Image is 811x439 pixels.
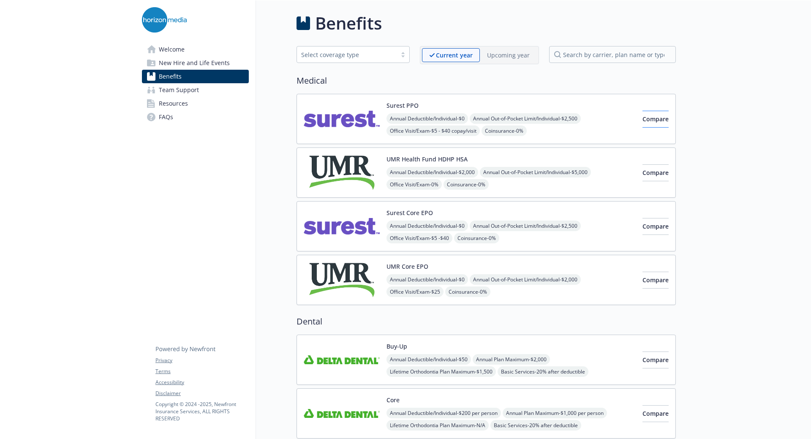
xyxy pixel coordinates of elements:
[386,395,400,404] button: Core
[315,11,382,36] h1: Benefits
[470,221,581,231] span: Annual Out-of-Pocket Limit/Individual - $2,500
[386,286,444,297] span: Office Visit/Exam - $25
[473,354,550,365] span: Annual Plan Maximum - $2,000
[549,46,676,63] input: search by carrier, plan name or type
[155,401,248,422] p: Copyright © 2024 - 2025 , Newfront Insurance Services, ALL RIGHTS RESERVED
[159,70,182,83] span: Benefits
[304,342,380,378] img: Delta Dental Insurance Company carrier logo
[142,97,249,110] a: Resources
[301,50,392,59] div: Select coverage type
[386,354,471,365] span: Annual Deductible/Individual - $50
[386,125,480,136] span: Office Visit/Exam - $5 - $40 copay/visit
[155,390,248,397] a: Disclaimer
[159,110,173,124] span: FAQs
[444,179,489,190] span: Coinsurance - 0%
[142,70,249,83] a: Benefits
[436,51,473,60] p: Current year
[454,233,499,243] span: Coinsurance - 0%
[304,208,380,244] img: Surest carrier logo
[297,74,676,87] h2: Medical
[642,405,669,422] button: Compare
[386,155,468,164] button: UMR Health Fund HDHP HSA
[159,83,199,97] span: Team Support
[480,167,591,177] span: Annual Out-of-Pocket Limit/Individual - $5,000
[642,115,669,123] span: Compare
[386,113,468,124] span: Annual Deductible/Individual - $0
[159,97,188,110] span: Resources
[386,101,419,110] button: Surest PPO
[490,420,581,431] span: Basic Services - 20% after deductible
[482,125,527,136] span: Coinsurance - 0%
[386,420,489,431] span: Lifetime Orthodontia Plan Maximum - N/A
[155,368,248,375] a: Terms
[386,208,433,217] button: Surest Core EPO
[642,276,669,284] span: Compare
[297,315,676,328] h2: Dental
[304,155,380,191] img: UMR carrier logo
[386,233,452,243] span: Office Visit/Exam - $5 -$40
[503,408,607,418] span: Annual Plan Maximum - $1,000 per person
[470,274,581,285] span: Annual Out-of-Pocket Limit/Individual - $2,000
[642,409,669,417] span: Compare
[470,113,581,124] span: Annual Out-of-Pocket Limit/Individual - $2,500
[142,56,249,70] a: New Hire and Life Events
[386,221,468,231] span: Annual Deductible/Individual - $0
[386,179,442,190] span: Office Visit/Exam - 0%
[386,262,428,271] button: UMR Core EPO
[386,408,501,418] span: Annual Deductible/Individual - $200 per person
[155,357,248,364] a: Privacy
[142,110,249,124] a: FAQs
[642,164,669,181] button: Compare
[386,366,496,377] span: Lifetime Orthodontia Plan Maximum - $1,500
[155,379,248,386] a: Accessibility
[304,395,380,431] img: Delta Dental Insurance Company carrier logo
[498,366,588,377] span: Basic Services - 20% after deductible
[642,356,669,364] span: Compare
[386,167,478,177] span: Annual Deductible/Individual - $2,000
[159,43,185,56] span: Welcome
[304,101,380,137] img: Surest carrier logo
[642,272,669,289] button: Compare
[386,274,468,285] span: Annual Deductible/Individual - $0
[159,56,230,70] span: New Hire and Life Events
[642,352,669,368] button: Compare
[142,43,249,56] a: Welcome
[445,286,490,297] span: Coinsurance - 0%
[642,111,669,128] button: Compare
[642,222,669,230] span: Compare
[304,262,380,298] img: UMR carrier logo
[487,51,530,60] p: Upcoming year
[642,218,669,235] button: Compare
[642,169,669,177] span: Compare
[386,342,407,351] button: Buy-Up
[142,83,249,97] a: Team Support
